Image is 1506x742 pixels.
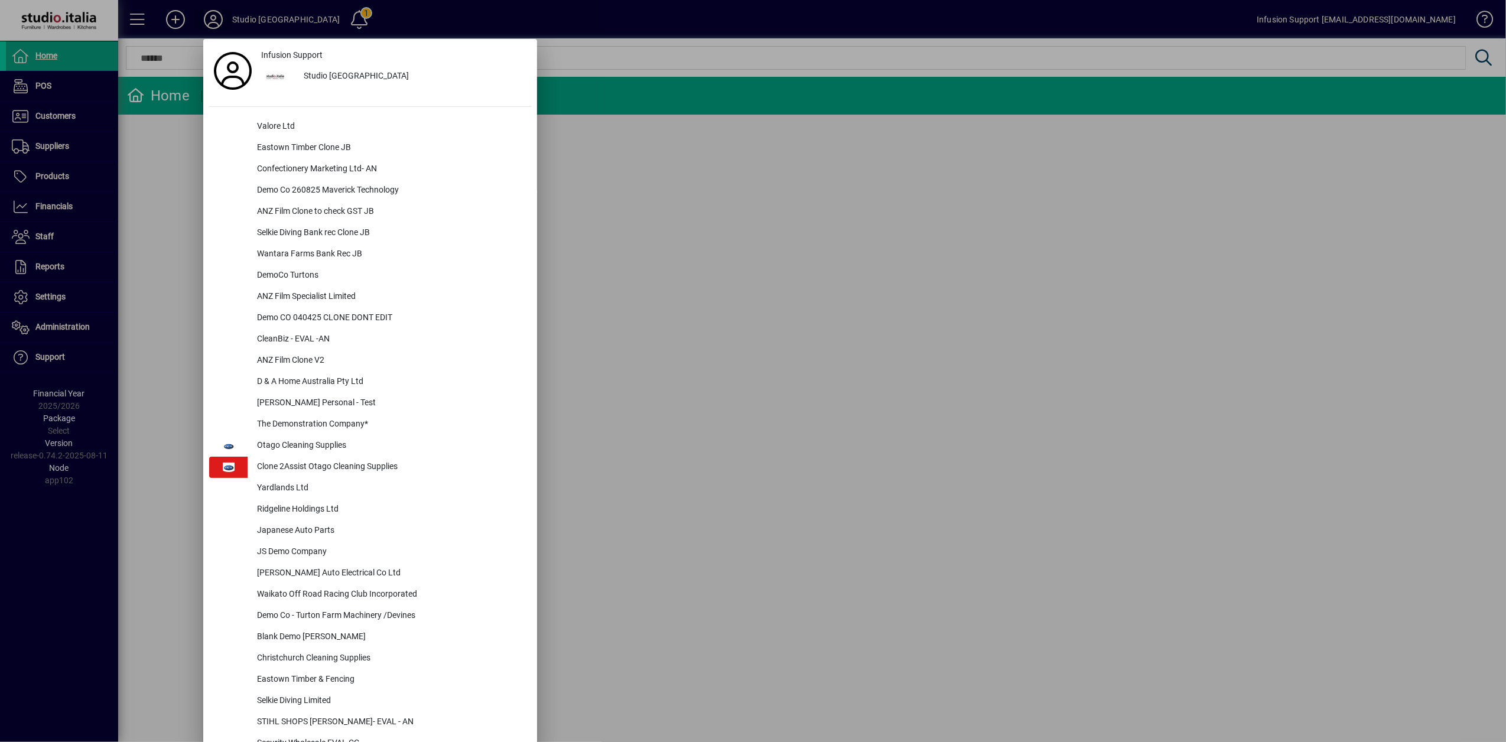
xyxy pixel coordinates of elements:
[209,691,531,712] button: Selkie Diving Limited
[248,350,531,372] div: ANZ Film Clone V2
[248,457,531,478] div: Clone 2Assist Otago Cleaning Supplies
[248,223,531,244] div: Selkie Diving Bank rec Clone JB
[248,265,531,287] div: DemoCo Turtons
[209,244,531,265] button: Wantara Farms Bank Rec JB
[209,329,531,350] button: CleanBiz - EVAL -AN
[256,66,531,87] button: Studio [GEOGRAPHIC_DATA]
[209,223,531,244] button: Selkie Diving Bank rec Clone JB
[248,542,531,563] div: JS Demo Company
[209,116,531,138] button: Valore Ltd
[248,691,531,712] div: Selkie Diving Limited
[209,265,531,287] button: DemoCo Turtons
[209,201,531,223] button: ANZ Film Clone to check GST JB
[209,627,531,648] button: Blank Demo [PERSON_NAME]
[209,393,531,414] button: [PERSON_NAME] Personal - Test
[248,287,531,308] div: ANZ Film Specialist Limited
[248,414,531,435] div: The Demonstration Company*
[248,520,531,542] div: Japanese Auto Parts
[248,627,531,648] div: Blank Demo [PERSON_NAME]
[248,563,531,584] div: [PERSON_NAME] Auto Electrical Co Ltd
[248,435,531,457] div: Otago Cleaning Supplies
[248,372,531,393] div: D & A Home Australia Pty Ltd
[209,499,531,520] button: Ridgeline Holdings Ltd
[209,435,531,457] button: Otago Cleaning Supplies
[248,669,531,691] div: Eastown Timber & Fencing
[248,712,531,733] div: STIHL SHOPS [PERSON_NAME]- EVAL - AN
[209,606,531,627] button: Demo Co - Turton Farm Machinery /Devines
[248,180,531,201] div: Demo Co 260825 Maverick Technology
[209,669,531,691] button: Eastown Timber & Fencing
[209,287,531,308] button: ANZ Film Specialist Limited
[261,49,323,61] span: Infusion Support
[209,159,531,180] button: Confectionery Marketing Ltd- AN
[209,712,531,733] button: STIHL SHOPS [PERSON_NAME]- EVAL - AN
[248,308,531,329] div: Demo CO 040425 CLONE DONT EDIT
[294,66,531,87] div: Studio [GEOGRAPHIC_DATA]
[256,45,531,66] a: Infusion Support
[248,499,531,520] div: Ridgeline Holdings Ltd
[209,563,531,584] button: [PERSON_NAME] Auto Electrical Co Ltd
[248,138,531,159] div: Eastown Timber Clone JB
[209,542,531,563] button: JS Demo Company
[209,584,531,606] button: Waikato Off Road Racing Club Incorporated
[209,350,531,372] button: ANZ Film Clone V2
[248,393,531,414] div: [PERSON_NAME] Personal - Test
[248,159,531,180] div: Confectionery Marketing Ltd- AN
[209,520,531,542] button: Japanese Auto Parts
[209,457,531,478] button: Clone 2Assist Otago Cleaning Supplies
[248,116,531,138] div: Valore Ltd
[248,584,531,606] div: Waikato Off Road Racing Club Incorporated
[209,180,531,201] button: Demo Co 260825 Maverick Technology
[209,414,531,435] button: The Demonstration Company*
[209,138,531,159] button: Eastown Timber Clone JB
[209,308,531,329] button: Demo CO 040425 CLONE DONT EDIT
[209,372,531,393] button: D & A Home Australia Pty Ltd
[248,478,531,499] div: Yardlands Ltd
[248,201,531,223] div: ANZ Film Clone to check GST JB
[209,648,531,669] button: Christchurch Cleaning Supplies
[209,60,256,82] a: Profile
[248,648,531,669] div: Christchurch Cleaning Supplies
[209,478,531,499] button: Yardlands Ltd
[248,606,531,627] div: Demo Co - Turton Farm Machinery /Devines
[248,244,531,265] div: Wantara Farms Bank Rec JB
[248,329,531,350] div: CleanBiz - EVAL -AN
